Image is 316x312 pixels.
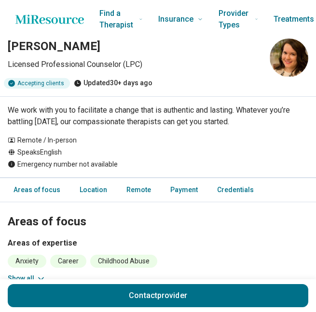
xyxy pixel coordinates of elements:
div: Remote / In-person [8,135,308,145]
span: Treatments [274,13,314,26]
li: Childhood Abuse [90,255,157,268]
div: Accepting clients [4,78,70,89]
li: Anxiety [8,255,46,268]
button: Show all [8,273,46,284]
div: Speaks English [8,147,308,157]
a: Payment [165,180,204,200]
a: Credentials [211,180,265,200]
span: Insurance [158,13,193,26]
h1: [PERSON_NAME] [8,39,262,55]
span: Find a Therapist [99,7,135,32]
h3: Areas of expertise [8,237,308,249]
a: Remote [121,180,157,200]
button: Contactprovider [8,284,308,307]
div: Emergency number not available [8,159,308,169]
li: Career [50,255,86,268]
h2: Areas of focus [8,191,308,230]
a: Areas of focus [2,180,66,200]
p: Licensed Professional Counselor (LPC) [8,59,262,70]
a: Location [74,180,113,200]
div: Updated 30+ days ago [74,78,152,89]
a: Home page [15,10,84,29]
img: Shauna Cadaret, Licensed Professional Counselor (LPC) [270,39,308,77]
span: Provider Types [219,7,251,32]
